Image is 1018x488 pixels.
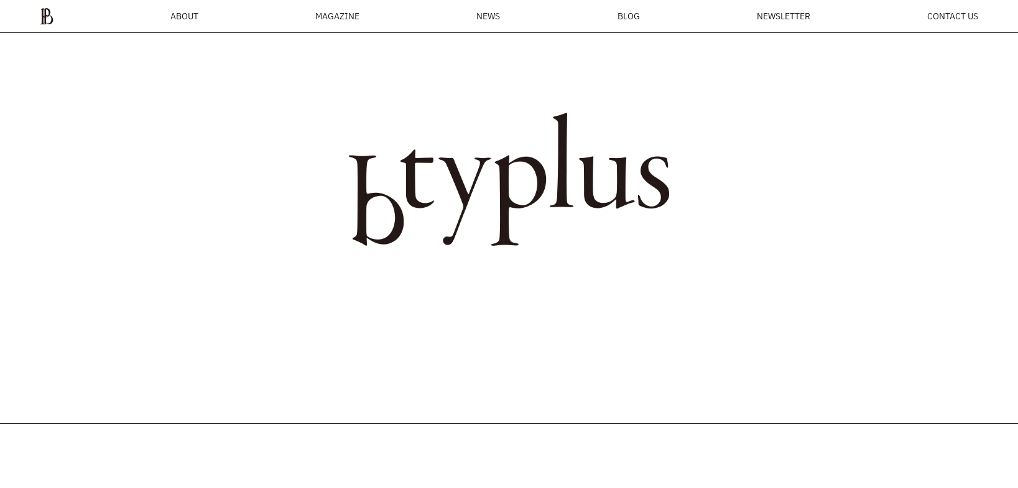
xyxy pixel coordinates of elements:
div: MAGAZINE [315,12,359,21]
a: NEWSLETTER [757,12,810,21]
img: ba379d5522eb3.png [40,7,53,25]
a: BLOG [618,12,640,21]
a: NEWS [476,12,500,21]
a: ABOUT [170,12,198,21]
a: CONTACT US [927,12,978,21]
